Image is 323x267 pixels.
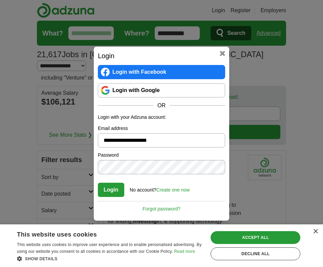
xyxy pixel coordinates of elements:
[211,247,300,260] div: Decline all
[98,201,225,213] a: Forgot password?
[174,249,195,254] a: Read more, opens a new window
[98,114,225,121] p: Login with your Adzuna account:
[98,125,225,132] label: Email address
[98,65,225,79] a: Login with Facebook
[211,231,300,244] div: Accept all
[156,187,190,193] a: Create one now
[25,257,58,261] span: Show details
[98,183,124,197] button: Login
[17,228,186,239] div: This website uses cookies
[153,102,170,110] span: OR
[98,83,225,97] a: Login with Google
[17,255,203,262] div: Show details
[98,152,225,159] label: Password
[130,182,190,194] div: No account?
[313,229,318,234] div: Close
[98,51,225,61] h2: Login
[17,242,201,254] span: This website uses cookies to improve user experience and to enable personalised advertising. By u...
